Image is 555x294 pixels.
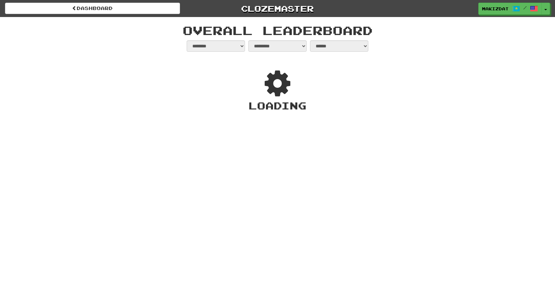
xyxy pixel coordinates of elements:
span: / [523,5,527,10]
a: Clozemaster [190,3,365,14]
div: Loading [185,98,370,113]
a: dashboard [5,3,180,14]
span: makizdat [482,6,509,12]
h1: Overall Leaderboard [88,24,468,37]
a: makizdat / [478,3,542,15]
